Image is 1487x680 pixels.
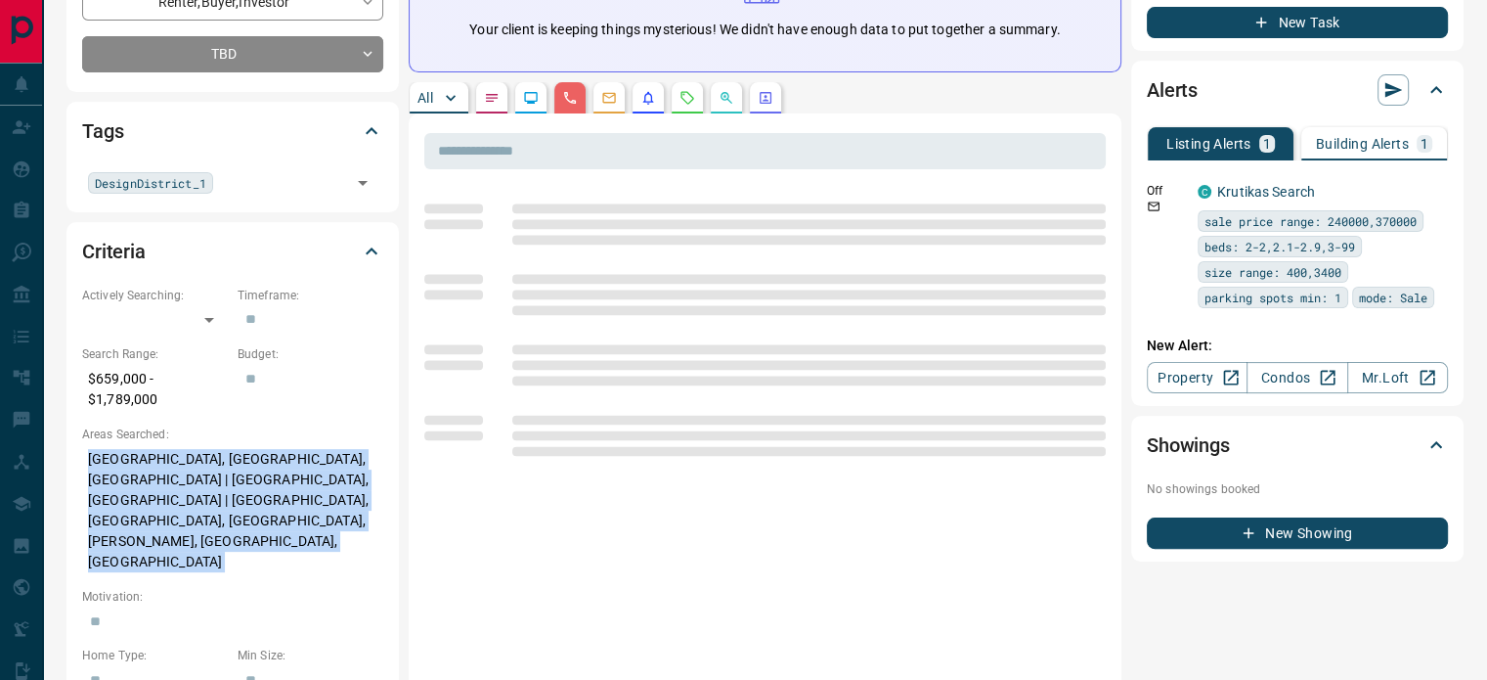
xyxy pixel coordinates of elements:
div: condos.ca [1198,185,1211,199]
p: 1 [1421,137,1428,151]
p: Budget: [238,345,383,363]
a: Mr.Loft [1347,362,1448,393]
svg: Email [1147,200,1160,213]
h2: Tags [82,115,123,147]
span: DesignDistrict_1 [95,173,206,193]
p: Min Size: [238,647,383,664]
svg: Agent Actions [758,90,773,106]
p: Timeframe: [238,287,383,304]
h2: Alerts [1147,74,1198,106]
p: No showings booked [1147,480,1448,498]
svg: Requests [679,90,695,106]
p: Motivation: [82,588,383,606]
p: $659,000 - $1,789,000 [82,363,228,416]
svg: Listing Alerts [640,90,656,106]
span: beds: 2-2,2.1-2.9,3-99 [1204,237,1355,256]
span: sale price range: 240000,370000 [1204,211,1417,231]
div: Showings [1147,422,1448,469]
button: Open [349,169,376,197]
svg: Emails [601,90,617,106]
a: Condos [1246,362,1347,393]
h2: Showings [1147,430,1230,461]
p: Building Alerts [1316,137,1409,151]
button: New Task [1147,7,1448,38]
div: Criteria [82,228,383,275]
h2: Criteria [82,236,146,267]
p: Home Type: [82,647,228,664]
p: Search Range: [82,345,228,363]
span: parking spots min: 1 [1204,288,1341,307]
span: size range: 400,3400 [1204,262,1341,282]
a: Property [1147,362,1247,393]
p: New Alert: [1147,336,1448,356]
svg: Opportunities [719,90,734,106]
button: New Showing [1147,518,1448,549]
svg: Notes [484,90,500,106]
p: [GEOGRAPHIC_DATA], [GEOGRAPHIC_DATA], [GEOGRAPHIC_DATA] | [GEOGRAPHIC_DATA], [GEOGRAPHIC_DATA] | ... [82,443,383,578]
div: Alerts [1147,67,1448,113]
p: Areas Searched: [82,426,383,443]
p: Your client is keeping things mysterious! We didn't have enough data to put together a summary. [469,20,1060,40]
p: All [417,91,433,105]
div: TBD [82,36,383,72]
a: Krutikas Search [1217,184,1315,200]
p: Off [1147,182,1186,200]
p: Actively Searching: [82,287,228,304]
svg: Lead Browsing Activity [523,90,539,106]
p: Listing Alerts [1166,137,1251,151]
div: Tags [82,108,383,155]
span: mode: Sale [1359,288,1427,307]
p: 1 [1263,137,1271,151]
svg: Calls [562,90,578,106]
